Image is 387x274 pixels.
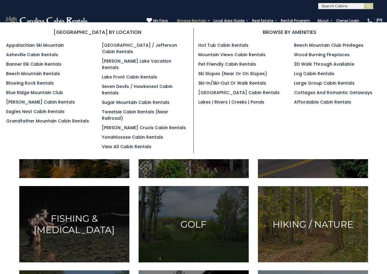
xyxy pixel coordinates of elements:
a: Grandfather Mountain Cabin Rentals [6,118,89,124]
a: 3D Walk Through Available [294,61,354,67]
a: [GEOGRAPHIC_DATA] Cabin Rentals [198,90,280,96]
a: Mountain Views Cabin Rentals [198,52,266,58]
a: Banner Elk Cabin Rentals [6,61,61,67]
h3: Golf [146,218,241,230]
a: Tweetsie Cabin Rentals (Near Railroad) [102,109,168,121]
a: Log Cabin Rentals [294,71,334,77]
a: Ski-in/Ski-Out or Walk Rentals [198,80,266,86]
a: Fishing & [MEDICAL_DATA] [19,186,129,262]
a: Yonahlossee Cabin Rentals [102,134,163,140]
a: Lake Front Cabin Rentals [102,74,157,80]
a: Blowing Rock Rentals [6,80,54,86]
h3: Fishing & [MEDICAL_DATA] [27,213,122,236]
a: Beech Mountain Club Privileges [294,42,363,48]
a: Rental Program [278,16,313,25]
a: Cottages and Romantic Getaways [294,90,372,96]
a: Eagles Nest Cabin Rentals [6,108,65,115]
img: White-1-2.png [5,15,89,27]
h3: BROWSE BY AMENITIES [198,28,381,36]
a: About [314,16,332,25]
a: [PERSON_NAME] Cabin Rentals [6,99,75,105]
a: Appalachian Ski Mountain [6,42,64,48]
a: Owner Login [333,16,362,25]
a: [PERSON_NAME] Crucis Cabin Rentals [102,125,186,131]
a: Affordable Cabin Rentals [294,99,351,105]
img: mail-regular-white.png [376,18,382,24]
a: View All Cabin Rentals [102,144,151,150]
a: Lakes | Rivers | Creeks | Ponds [198,99,264,105]
a: Real Estate [249,16,277,25]
span: My Favs [153,18,168,24]
a: Hot Tub Cabin Rentals [198,42,248,48]
a: Beech Mountain Rentals [6,71,60,77]
h3: Hiking / Nature [266,218,360,230]
a: Golf [139,186,249,262]
a: Blue Ridge Mountain Club [6,90,63,96]
h3: [GEOGRAPHIC_DATA] BY LOCATION [6,28,189,36]
img: phone-regular-white.png [367,18,373,24]
a: Hiking / Nature [258,186,368,262]
a: Ski Slopes (Near or On Slopes) [198,71,267,77]
a: Asheville Cabin Rentals [6,52,58,58]
a: Large Group Cabin Rentals [294,80,355,86]
a: Sugar Mountain Cabin Rentals [102,99,169,105]
a: My Favs [147,18,168,24]
a: Local Area Guide [210,16,248,25]
a: [PERSON_NAME] Lake Vacation Rentals [102,58,171,71]
a: Pet Friendly Cabin Rentals [198,61,256,67]
a: Seven Devils / Hawksnest Cabin Rentals [102,83,173,96]
a: Browse Rentals [174,16,209,25]
a: Wood Burning Fireplaces [294,52,350,58]
a: [GEOGRAPHIC_DATA] / Jefferson Cabin Rentals [102,42,177,55]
